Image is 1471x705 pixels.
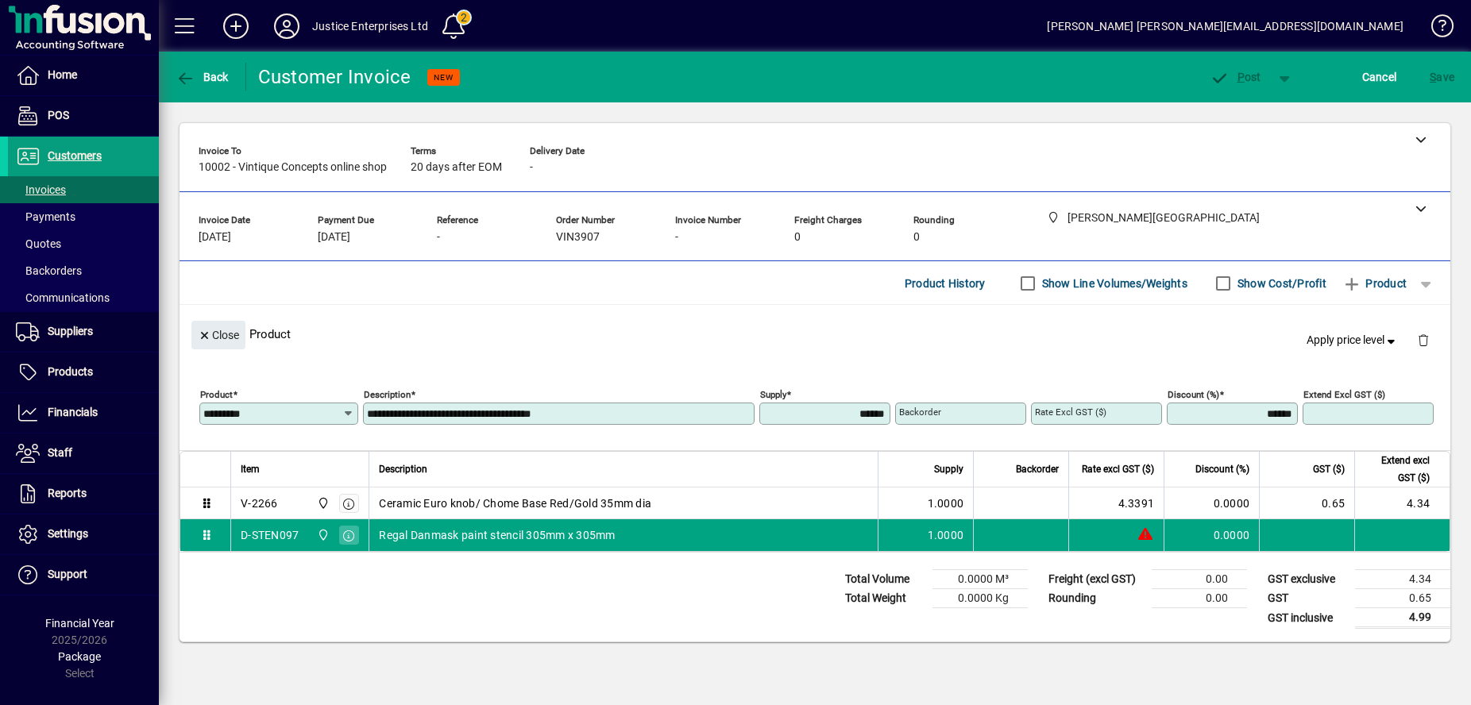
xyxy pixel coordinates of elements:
button: Delete [1404,321,1442,359]
button: Apply price level [1300,326,1405,355]
a: Knowledge Base [1419,3,1451,55]
app-page-header-button: Delete [1404,333,1442,347]
span: ost [1210,71,1261,83]
span: Support [48,568,87,580]
td: 0.65 [1355,589,1450,608]
span: - [675,231,678,244]
div: V-2266 [241,495,278,511]
span: Regal Danmask paint stencil 305mm x 305mm [379,527,615,543]
span: GST ($) [1313,460,1345,478]
span: Backorder [1016,460,1059,478]
span: P [1237,71,1245,83]
span: Customers [48,149,102,162]
mat-label: Description [364,389,411,400]
td: 4.34 [1355,570,1450,589]
span: ave [1430,64,1454,90]
span: Invoices [16,183,66,196]
span: Home [48,68,77,81]
mat-label: Extend excl GST ($) [1303,389,1385,400]
span: NEW [434,72,454,83]
mat-label: Supply [760,389,786,400]
span: Item [241,460,260,478]
span: Back [176,71,229,83]
span: Reports [48,487,87,499]
span: Package [58,650,101,663]
span: 20 days after EOM [411,161,502,174]
div: D-STEN097 [241,527,299,543]
span: Settings [48,527,88,540]
span: Staff [48,446,72,459]
span: Payments [16,210,75,223]
span: - [437,231,440,244]
a: Home [8,56,159,95]
a: Communications [8,284,159,311]
span: henderson warehouse [313,526,331,544]
label: Show Line Volumes/Weights [1039,275,1187,291]
a: Quotes [8,230,159,257]
button: Product History [898,269,992,298]
div: Justice Enterprises Ltd [312,13,428,39]
td: 0.00 [1152,589,1247,608]
button: Close [191,321,245,349]
a: Reports [8,474,159,514]
td: 4.99 [1355,608,1450,628]
td: 0.00 [1152,570,1247,589]
span: Financial Year [45,617,114,630]
a: Products [8,352,159,392]
td: Rounding [1041,589,1152,608]
td: GST inclusive [1260,608,1355,628]
a: Payments [8,203,159,230]
span: 1.0000 [928,495,964,511]
span: Product History [905,271,986,296]
a: Suppliers [8,312,159,352]
a: Invoices [8,176,159,203]
span: Communications [16,291,110,304]
span: Cancel [1362,64,1397,90]
a: Settings [8,514,159,554]
span: Products [48,365,93,378]
span: [DATE] [318,231,350,244]
span: POS [48,109,69,121]
span: Backorders [16,264,82,277]
app-page-header-button: Back [159,63,246,91]
div: Customer Invoice [258,64,411,90]
span: Description [379,460,427,478]
span: 1.0000 [928,527,964,543]
span: Product [1342,271,1407,296]
mat-label: Backorder [899,406,941,418]
app-page-header-button: Close [187,327,249,341]
mat-label: Discount (%) [1168,389,1219,400]
span: Ceramic Euro knob/ Chome Base Red/Gold 35mm dia [379,495,651,511]
span: 0 [913,231,920,244]
span: VIN3907 [556,231,600,244]
a: Staff [8,433,159,473]
td: 0.65 [1259,487,1354,519]
button: Cancel [1358,63,1401,91]
td: Total Weight [837,589,932,608]
a: Support [8,555,159,595]
span: Suppliers [48,325,93,337]
td: 0.0000 Kg [932,589,1028,608]
span: Quotes [16,237,61,250]
div: 4.3391 [1079,495,1154,511]
td: 0.0000 M³ [932,570,1028,589]
span: 10002 - Vintique Concepts online shop [199,161,387,174]
label: Show Cost/Profit [1234,275,1326,291]
a: POS [8,96,159,136]
button: Save [1426,63,1458,91]
mat-label: Product [200,389,233,400]
span: henderson warehouse [313,495,331,512]
button: Profile [261,12,312,40]
span: Rate excl GST ($) [1082,460,1154,478]
div: [PERSON_NAME] [PERSON_NAME][EMAIL_ADDRESS][DOMAIN_NAME] [1047,13,1403,39]
td: 4.34 [1354,487,1450,519]
span: S [1430,71,1436,83]
a: Backorders [8,257,159,284]
td: GST [1260,589,1355,608]
span: [DATE] [199,231,231,244]
span: Apply price level [1307,332,1399,349]
mat-label: Rate excl GST ($) [1035,406,1106,418]
td: 0.0000 [1164,487,1259,519]
span: 0 [794,231,801,244]
button: Product [1334,269,1415,298]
